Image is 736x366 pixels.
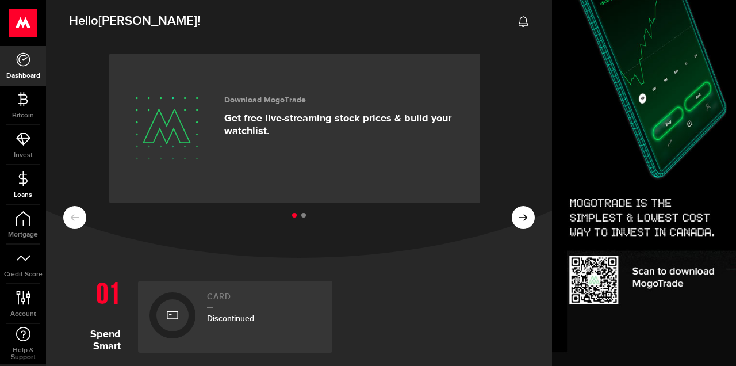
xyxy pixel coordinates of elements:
a: Download MogoTrade Get free live-streaming stock prices & build your watchlist. [109,54,480,203]
h2: Card [207,292,321,308]
span: Hello ! [69,9,200,33]
h3: Download MogoTrade [224,96,463,105]
span: Discontinued [207,314,254,323]
span: [PERSON_NAME] [98,13,197,29]
a: CardDiscontinued [138,281,332,353]
p: Get free live-streaming stock prices & build your watchlist. [224,112,463,138]
h1: Spend Smart [63,275,129,353]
